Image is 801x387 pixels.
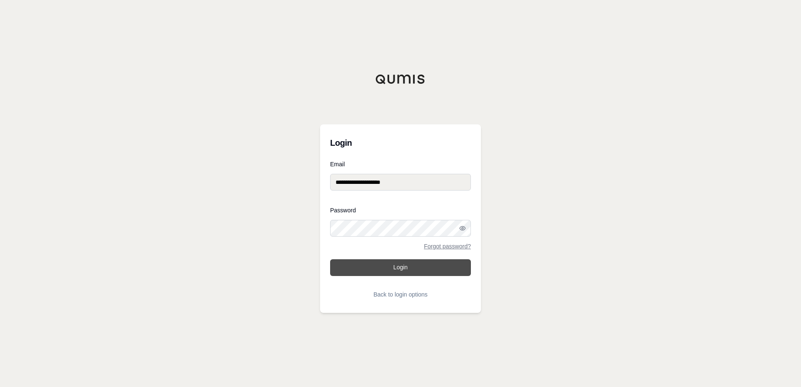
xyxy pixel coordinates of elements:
button: Login [330,259,471,276]
label: Password [330,207,471,213]
a: Forgot password? [424,243,471,249]
img: Qumis [375,74,426,84]
h3: Login [330,134,471,151]
button: Back to login options [330,286,471,303]
label: Email [330,161,471,167]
